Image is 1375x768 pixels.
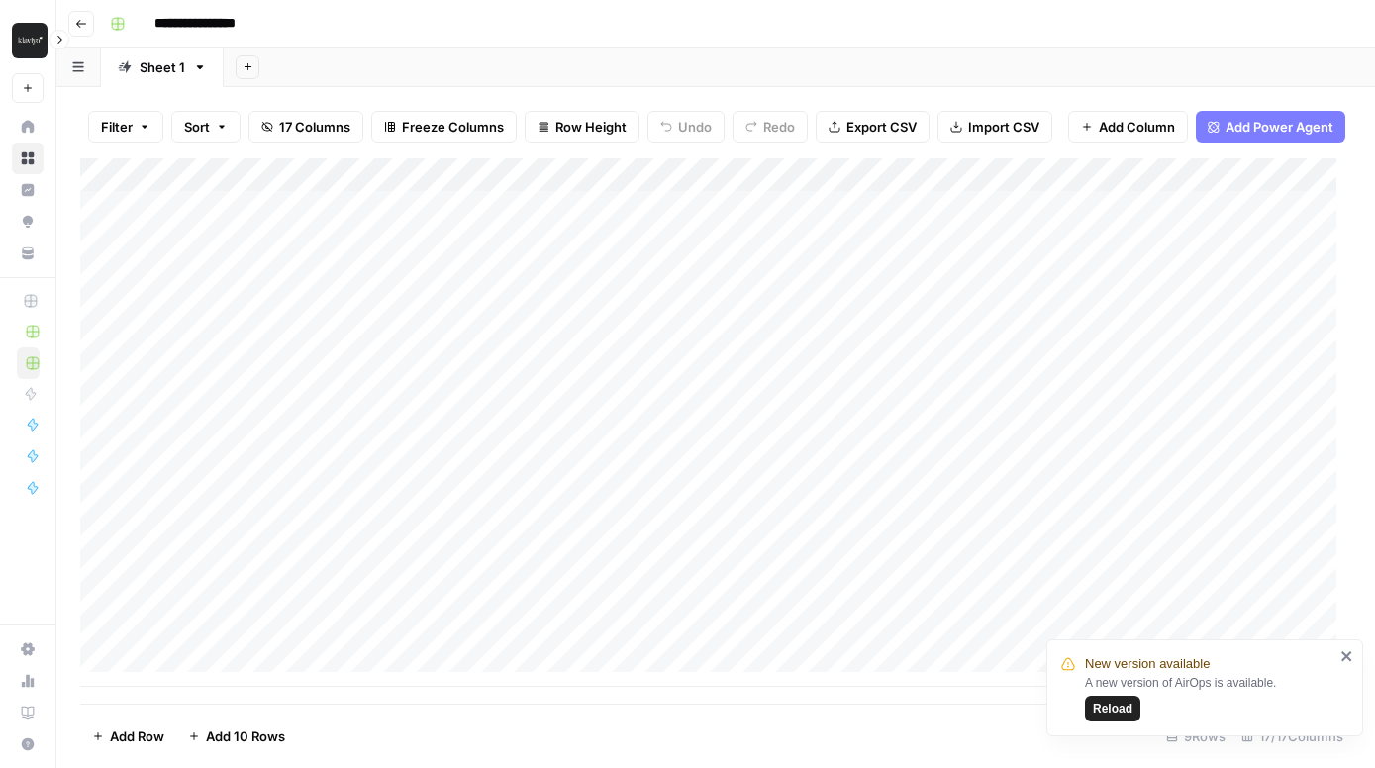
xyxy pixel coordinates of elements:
button: Filter [88,111,163,143]
span: New version available [1085,654,1210,674]
span: Undo [678,117,712,137]
span: Add Column [1099,117,1175,137]
a: Home [12,111,44,143]
a: Insights [12,174,44,206]
button: Add Column [1068,111,1188,143]
button: Import CSV [937,111,1052,143]
span: Redo [763,117,795,137]
img: Klaviyo Logo [12,23,48,58]
button: Workspace: Klaviyo [12,16,44,65]
button: Add 10 Rows [176,720,297,752]
span: Row Height [555,117,627,137]
span: Add 10 Rows [206,726,285,746]
button: Redo [733,111,808,143]
div: 9 Rows [1158,720,1233,752]
button: Reload [1085,696,1140,721]
div: A new version of AirOps is available. [1085,674,1334,721]
span: Filter [101,117,133,137]
a: Usage [12,665,44,697]
a: Learning Hub [12,697,44,728]
span: 17 Columns [279,117,350,137]
span: Export CSV [846,117,917,137]
button: Freeze Columns [371,111,517,143]
a: Opportunities [12,206,44,238]
button: Add Power Agent [1196,111,1345,143]
button: Add Row [80,720,176,752]
a: Browse [12,143,44,174]
a: Sheet 1 [101,48,224,87]
button: Help + Support [12,728,44,760]
button: Sort [171,111,241,143]
span: Add Row [110,726,164,746]
button: Export CSV [816,111,930,143]
a: Settings [12,633,44,665]
span: Add Power Agent [1226,117,1333,137]
button: Undo [647,111,725,143]
span: Freeze Columns [402,117,504,137]
button: Row Height [525,111,639,143]
div: Sheet 1 [140,57,185,77]
button: close [1340,648,1354,664]
a: Your Data [12,238,44,269]
div: 17/17 Columns [1233,720,1351,752]
span: Reload [1093,700,1132,718]
span: Sort [184,117,210,137]
button: 17 Columns [248,111,363,143]
span: Import CSV [968,117,1039,137]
